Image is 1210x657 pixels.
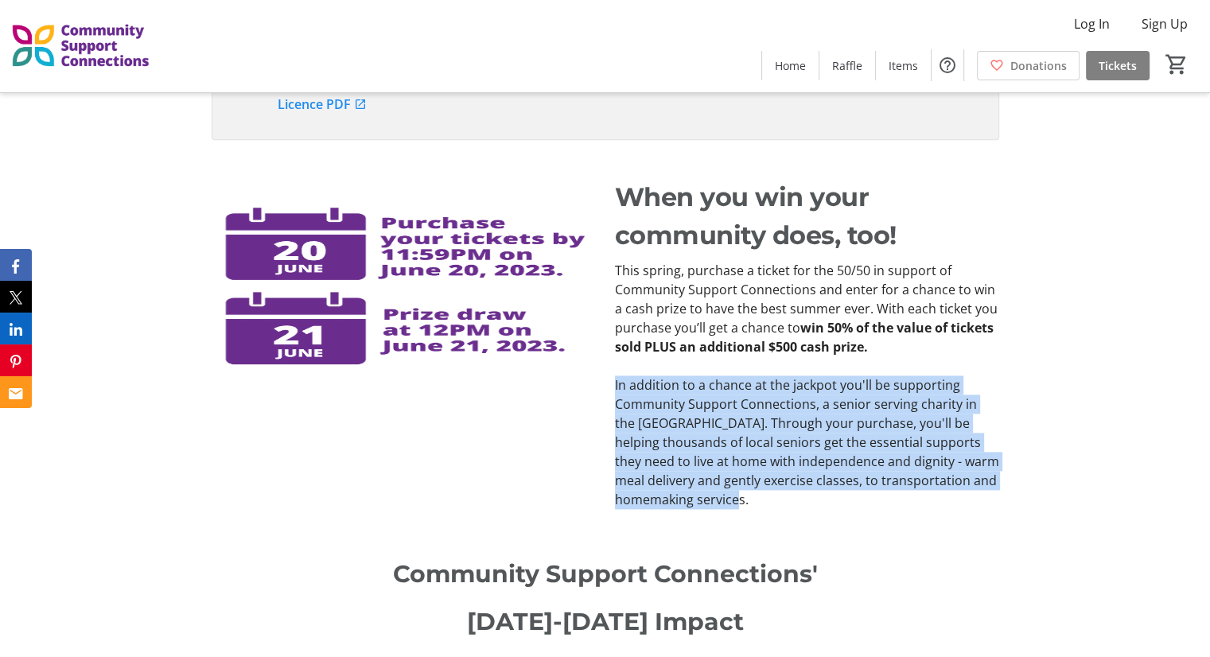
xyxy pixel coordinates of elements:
span: Home [775,57,806,74]
span: Tickets [1099,57,1137,74]
span: Sign Up [1142,14,1188,33]
p: In addition to a chance at the jackpot you'll be supporting Community Support Connections, a seni... [615,375,999,509]
a: Raffle [819,51,875,80]
span: Donations [1010,57,1067,74]
span: [DATE]-[DATE] Impact [467,607,744,636]
a: Tickets [1086,51,1150,80]
button: Sign Up [1129,11,1200,37]
span: Raffle [832,57,862,74]
span: Log In [1074,14,1110,33]
a: Items [876,51,931,80]
a: Donations [977,51,1080,80]
img: Community Support Connections's Logo [10,6,151,86]
button: Help [932,49,963,81]
p: When you win your community does, too! [615,178,999,255]
button: Cart [1162,50,1191,79]
a: Home [762,51,819,80]
img: undefined [212,178,596,395]
span: Community Support Connections' [393,559,818,589]
button: Log In [1061,11,1122,37]
strong: win 50% of the value of tickets sold PLUS an additional $500 cash prize. [615,319,994,356]
a: Licence PDF [278,95,367,114]
span: Items [889,57,918,74]
p: This spring, purchase a ticket for the 50/50 in support of Community Support Connections and ente... [615,261,999,356]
